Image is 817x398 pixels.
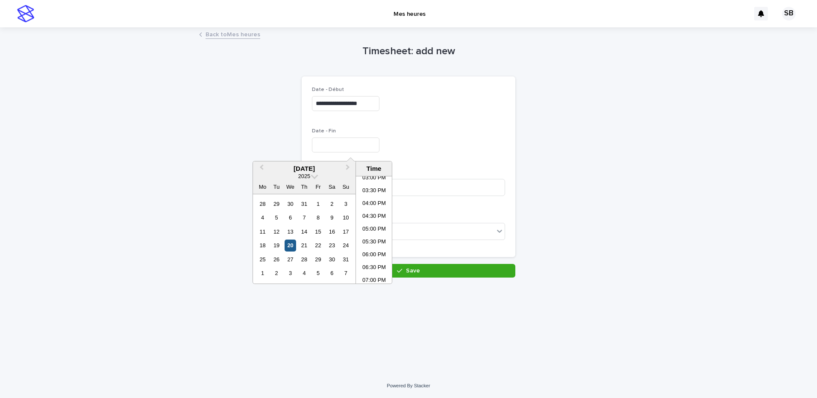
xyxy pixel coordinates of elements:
div: Tu [270,181,282,193]
div: Choose Wednesday, 27 August 2025 [285,254,296,265]
div: Choose Friday, 5 September 2025 [312,267,324,279]
div: Choose Monday, 11 August 2025 [257,226,268,237]
li: 04:30 PM [356,211,392,223]
li: 07:00 PM [356,275,392,287]
div: Mo [257,181,268,193]
div: Choose Wednesday, 13 August 2025 [285,226,296,237]
div: Choose Wednesday, 30 July 2025 [285,198,296,210]
div: Choose Friday, 29 August 2025 [312,254,324,265]
li: 06:00 PM [356,249,392,262]
div: Choose Sunday, 24 August 2025 [340,240,352,251]
div: Time [358,165,390,173]
div: Choose Saturday, 30 August 2025 [326,254,338,265]
div: Choose Tuesday, 5 August 2025 [270,212,282,223]
div: Choose Saturday, 6 September 2025 [326,267,338,279]
li: 04:00 PM [356,198,392,211]
div: Choose Tuesday, 19 August 2025 [270,240,282,251]
div: Choose Monday, 25 August 2025 [257,254,268,265]
div: Choose Friday, 8 August 2025 [312,212,324,223]
button: Save [302,264,515,278]
div: Choose Monday, 18 August 2025 [257,240,268,251]
div: Choose Monday, 28 July 2025 [257,198,268,210]
h1: Timesheet: add new [302,45,515,58]
div: Choose Thursday, 14 August 2025 [298,226,310,237]
div: Th [298,181,310,193]
div: Su [340,181,352,193]
div: Fr [312,181,324,193]
div: Choose Sunday, 3 August 2025 [340,198,352,210]
div: Choose Friday, 22 August 2025 [312,240,324,251]
div: Choose Thursday, 21 August 2025 [298,240,310,251]
li: 03:00 PM [356,172,392,185]
div: We [285,181,296,193]
div: Choose Sunday, 17 August 2025 [340,226,352,237]
div: Choose Saturday, 23 August 2025 [326,240,338,251]
li: 03:30 PM [356,185,392,198]
span: 2025 [298,173,310,179]
div: Choose Saturday, 9 August 2025 [326,212,338,223]
span: Date - Fin [312,129,336,134]
li: 06:30 PM [356,262,392,275]
div: Choose Wednesday, 3 September 2025 [285,267,296,279]
button: Next Month [342,162,356,176]
div: Choose Thursday, 7 August 2025 [298,212,310,223]
div: Choose Sunday, 10 August 2025 [340,212,352,223]
div: SB [782,7,796,20]
span: Save [406,268,420,274]
div: Choose Sunday, 7 September 2025 [340,267,352,279]
div: [DATE] [253,165,356,173]
div: Choose Wednesday, 6 August 2025 [285,212,296,223]
div: Choose Friday, 15 August 2025 [312,226,324,237]
div: Choose Wednesday, 20 August 2025 [285,240,296,251]
button: Previous Month [254,162,267,176]
li: 05:30 PM [356,236,392,249]
div: Choose Tuesday, 26 August 2025 [270,254,282,265]
span: Date - Début [312,87,344,92]
div: Choose Saturday, 2 August 2025 [326,198,338,210]
img: stacker-logo-s-only.png [17,5,34,22]
li: 05:00 PM [356,223,392,236]
div: Choose Thursday, 31 July 2025 [298,198,310,210]
div: Choose Monday, 1 September 2025 [257,267,268,279]
div: Choose Tuesday, 2 September 2025 [270,267,282,279]
div: Choose Friday, 1 August 2025 [312,198,324,210]
a: Back toMes heures [206,29,260,39]
div: month 2025-08 [256,197,353,280]
div: Choose Saturday, 16 August 2025 [326,226,338,237]
div: Choose Tuesday, 12 August 2025 [270,226,282,237]
div: Choose Thursday, 4 September 2025 [298,267,310,279]
div: Choose Monday, 4 August 2025 [257,212,268,223]
div: Sa [326,181,338,193]
div: Choose Thursday, 28 August 2025 [298,254,310,265]
a: Powered By Stacker [387,383,430,388]
div: Choose Tuesday, 29 July 2025 [270,198,282,210]
div: Choose Sunday, 31 August 2025 [340,254,352,265]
